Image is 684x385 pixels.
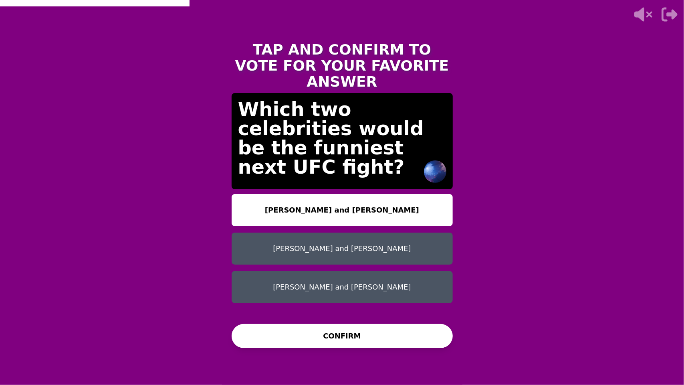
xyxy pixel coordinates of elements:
[232,233,453,265] button: [PERSON_NAME] and [PERSON_NAME]
[232,194,453,226] button: [PERSON_NAME] and [PERSON_NAME]
[424,160,446,183] img: hot seat user avatar
[232,42,453,90] h1: TAP AND CONFIRM TO VOTE FOR YOUR FAVORITE ANSWER
[238,99,446,176] p: Which two celebrities would be the funniest next UFC fight?
[232,324,453,348] button: CONFIRM
[232,271,453,303] button: [PERSON_NAME] and [PERSON_NAME]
